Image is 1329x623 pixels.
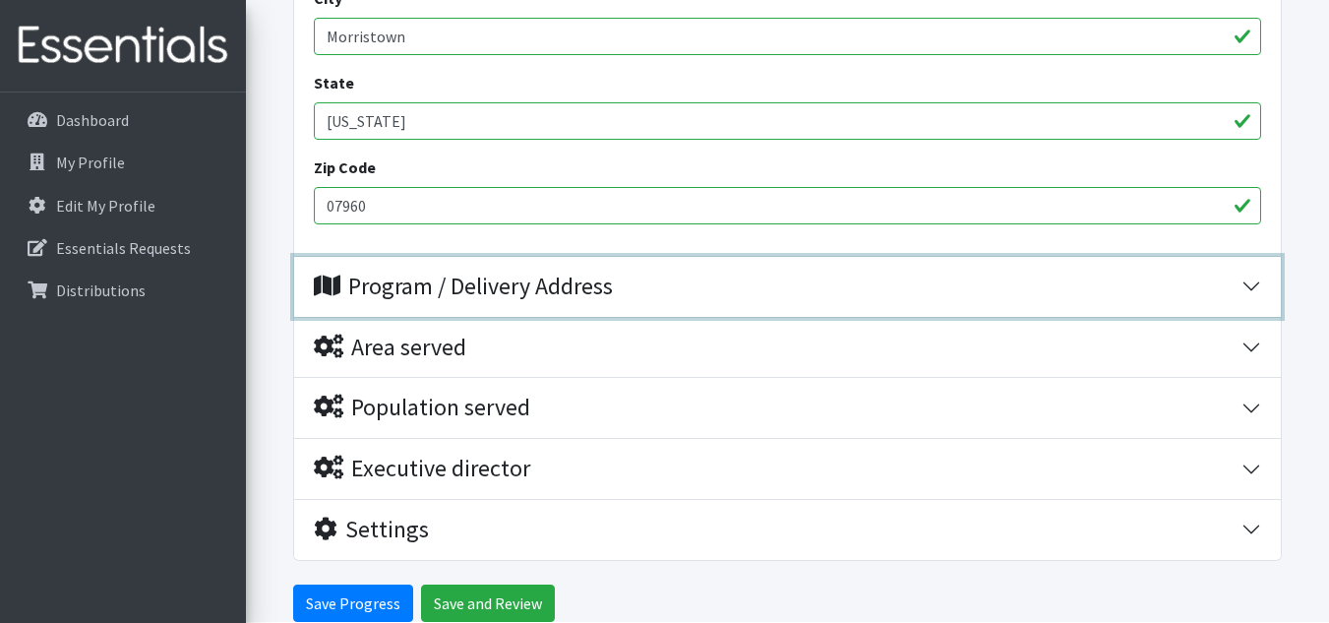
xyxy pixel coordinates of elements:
a: Dashboard [8,100,238,140]
a: Distributions [8,271,238,310]
button: Program / Delivery Address [294,257,1281,317]
button: Executive director [294,439,1281,499]
input: Save Progress [293,585,413,622]
div: Program / Delivery Address [314,273,613,301]
p: Essentials Requests [56,238,191,258]
label: State [314,71,354,94]
input: Save and Review [421,585,555,622]
a: My Profile [8,143,238,182]
button: Settings [294,500,1281,560]
a: Edit My Profile [8,186,238,225]
div: Area served [314,334,466,362]
div: Population served [314,394,530,422]
div: Executive director [314,455,530,483]
button: Population served [294,378,1281,438]
p: Dashboard [56,110,129,130]
p: Edit My Profile [56,196,155,216]
button: Area served [294,318,1281,378]
div: Settings [314,516,429,544]
img: HumanEssentials [8,13,238,79]
p: Distributions [56,280,146,300]
p: My Profile [56,153,125,172]
label: Zip Code [314,156,376,179]
a: Essentials Requests [8,228,238,268]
